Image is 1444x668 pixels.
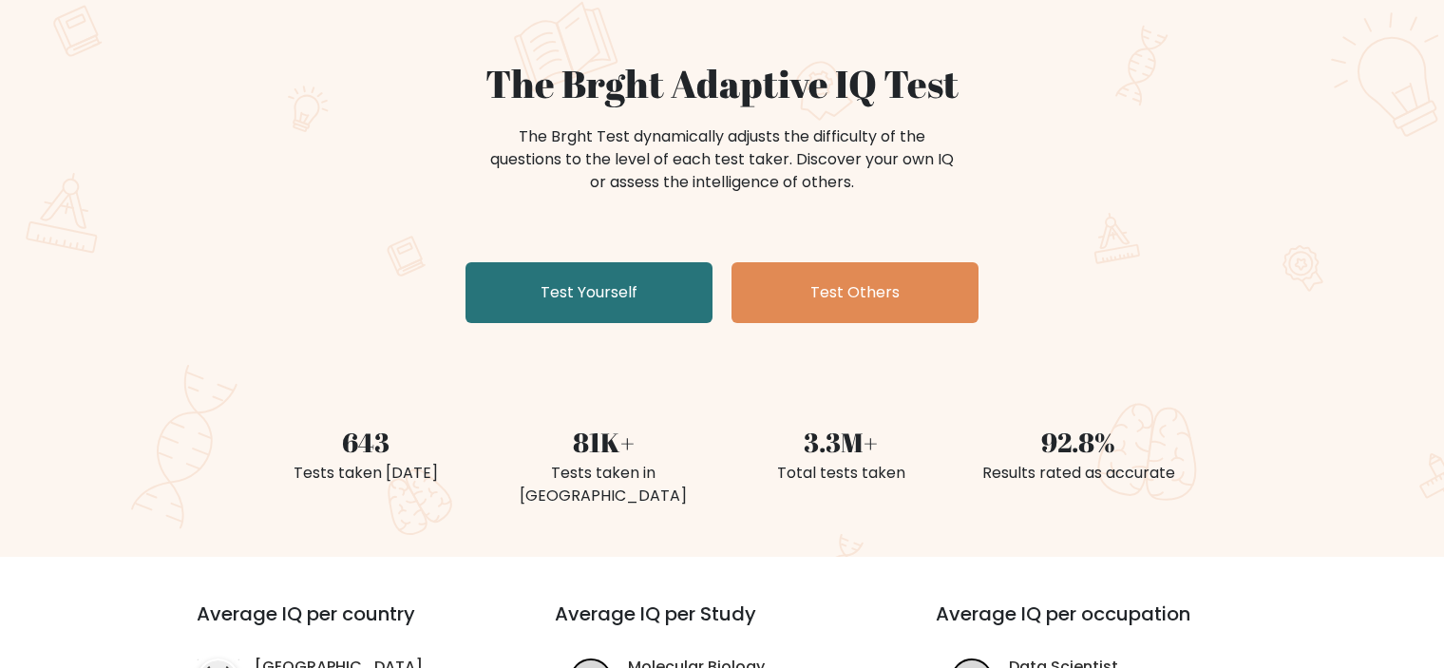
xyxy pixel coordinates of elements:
[936,602,1271,648] h3: Average IQ per occupation
[484,125,959,194] div: The Brght Test dynamically adjusts the difficulty of the questions to the level of each test take...
[971,422,1186,462] div: 92.8%
[731,262,978,323] a: Test Others
[733,462,948,485] div: Total tests taken
[197,602,486,648] h3: Average IQ per country
[496,422,711,462] div: 81K+
[258,462,473,485] div: Tests taken [DATE]
[258,61,1186,106] h1: The Brght Adaptive IQ Test
[555,602,890,648] h3: Average IQ per Study
[465,262,712,323] a: Test Yourself
[258,422,473,462] div: 643
[971,462,1186,485] div: Results rated as accurate
[496,462,711,507] div: Tests taken in [GEOGRAPHIC_DATA]
[733,422,948,462] div: 3.3M+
